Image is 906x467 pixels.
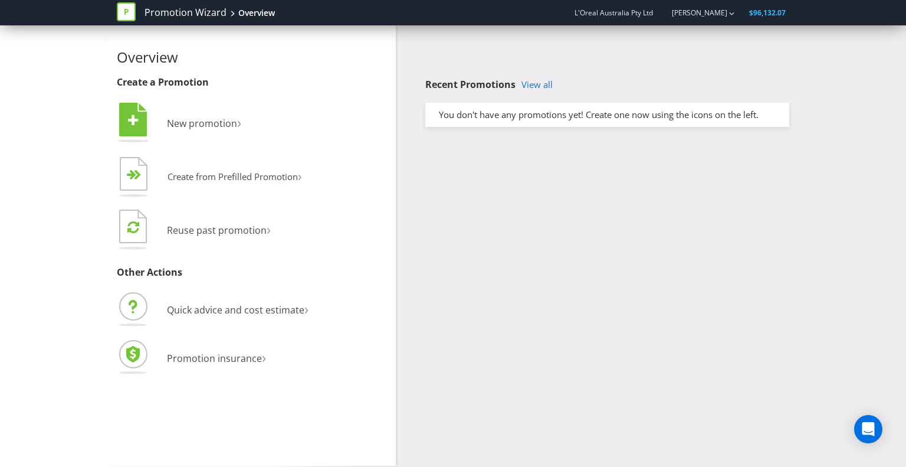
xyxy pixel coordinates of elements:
[117,267,387,278] h3: Other Actions
[168,171,298,182] span: Create from Prefilled Promotion
[854,415,882,443] div: Open Intercom Messenger
[267,219,271,239] span: ›
[749,8,786,18] span: $96,132.07
[304,299,308,318] span: ›
[430,109,784,121] div: You don't have any promotions yet! Create one now using the icons on the left.
[128,114,139,127] tspan: 
[167,303,304,316] span: Quick advice and cost estimate
[575,8,653,18] span: L'Oreal Australia Pty Ltd
[238,7,275,19] div: Overview
[127,220,139,234] tspan: 
[262,347,266,367] span: ›
[117,352,266,365] a: Promotion insurance›
[117,303,308,316] a: Quick advice and cost estimate›
[660,8,727,18] a: [PERSON_NAME]
[117,77,387,88] h3: Create a Promotion
[134,169,142,181] tspan: 
[167,352,262,365] span: Promotion insurance
[145,6,226,19] a: Promotion Wizard
[167,117,237,130] span: New promotion
[167,224,267,237] span: Reuse past promotion
[117,154,303,201] button: Create from Prefilled Promotion›
[117,50,387,65] h2: Overview
[425,78,516,91] span: Recent Promotions
[521,80,553,90] a: View all
[237,112,241,132] span: ›
[298,166,302,185] span: ›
